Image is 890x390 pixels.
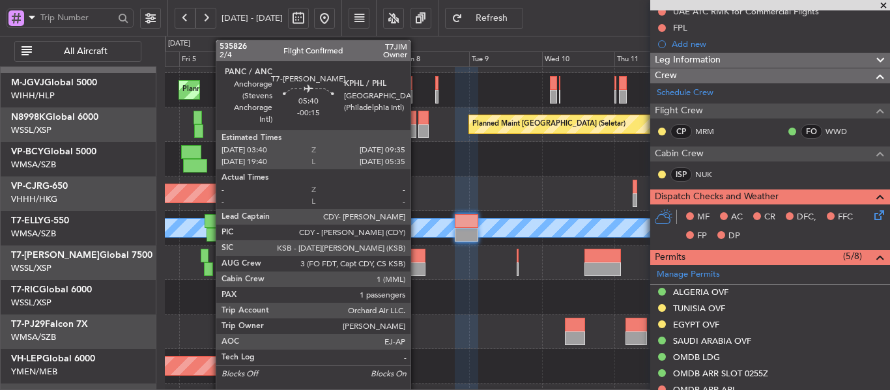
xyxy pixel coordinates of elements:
[843,249,862,263] span: (5/8)
[655,146,704,161] span: Cabin Crew
[252,51,324,67] div: Sat 6
[465,14,519,23] span: Refresh
[11,366,57,378] a: YMEN/MEB
[673,368,768,379] div: OMDB ARR SLOT 0255Z
[673,319,719,330] div: EGYPT OVF
[697,230,707,243] span: FP
[11,320,45,329] span: T7-PJ29
[673,286,728,298] div: ALGERIA OVF
[182,80,336,100] div: Planned Maint [GEOGRAPHIC_DATA] (Seletar)
[670,167,692,182] div: ISP
[797,211,816,224] span: DFC,
[670,124,692,139] div: CP
[655,53,721,68] span: Leg Information
[11,354,95,363] a: VH-LEPGlobal 6000
[397,51,469,67] div: Mon 8
[11,216,69,225] a: T7-ELLYG-550
[695,126,725,137] a: MRM
[11,159,56,171] a: WMSA/SZB
[11,297,51,309] a: WSSL/XSP
[655,189,779,204] span: Dispatch Checks and Weather
[40,8,114,27] input: Trip Number
[11,331,56,343] a: WMSA/SZB
[825,126,855,137] a: WWD
[673,303,725,314] div: TUNISIA OVF
[35,47,137,56] span: All Aircraft
[11,251,152,260] a: T7-[PERSON_NAME]Global 7500
[614,51,687,67] div: Thu 11
[11,285,39,294] span: T7-RIC
[655,68,677,83] span: Crew
[655,250,685,265] span: Permits
[11,182,42,191] span: VP-CJR
[11,147,96,156] a: VP-BCYGlobal 5000
[655,104,703,118] span: Flight Crew
[11,251,100,260] span: T7-[PERSON_NAME]
[11,147,44,156] span: VP-BCY
[179,51,251,67] div: Fri 5
[672,38,883,49] div: Add new
[445,8,523,29] button: Refresh
[11,228,56,240] a: WMSA/SZB
[657,268,720,281] a: Manage Permits
[11,113,46,122] span: N8998K
[11,113,98,122] a: N8998KGlobal 6000
[801,124,822,139] div: FO
[11,124,51,136] a: WSSL/XSP
[542,51,614,67] div: Wed 10
[11,354,42,363] span: VH-LEP
[11,78,44,87] span: M-JGVJ
[673,6,819,17] div: UAE ATC RMK for Commercial Flights
[673,352,720,363] div: OMDB LDG
[728,230,740,243] span: DP
[11,193,57,205] a: VHHH/HKG
[673,335,751,346] div: SAUDI ARABIA OVF
[731,211,743,224] span: AC
[657,87,713,100] a: Schedule Crew
[697,211,710,224] span: MF
[11,262,51,274] a: WSSL/XSP
[673,22,687,33] div: FPL
[168,38,190,49] div: [DATE]
[838,211,853,224] span: FFC
[11,285,92,294] a: T7-RICGlobal 6000
[11,182,68,191] a: VP-CJRG-650
[469,51,541,67] div: Tue 9
[11,90,55,102] a: WIHH/HLP
[14,41,141,62] button: All Aircraft
[11,78,97,87] a: M-JGVJGlobal 5000
[472,115,625,134] div: Planned Maint [GEOGRAPHIC_DATA] (Seletar)
[324,51,397,67] div: Sun 7
[695,169,725,180] a: NUK
[764,211,775,224] span: CR
[11,320,88,329] a: T7-PJ29Falcon 7X
[11,216,44,225] span: T7-ELLY
[222,12,283,24] span: [DATE] - [DATE]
